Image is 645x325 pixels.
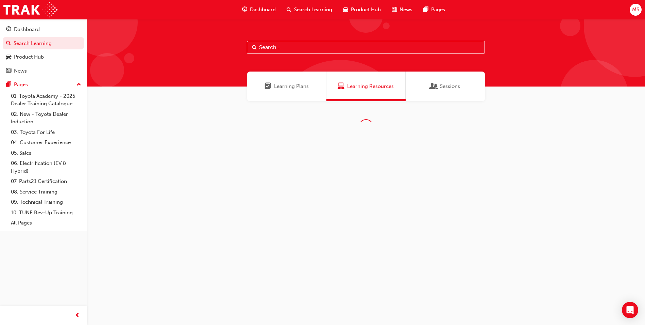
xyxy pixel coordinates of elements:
[423,5,428,14] span: pages-icon
[3,2,57,17] img: Trak
[3,22,84,78] button: DashboardSearch LearningProduct HubNews
[6,82,11,88] span: pages-icon
[351,6,381,14] span: Product Hub
[440,82,460,90] span: Sessions
[386,3,418,17] a: news-iconNews
[3,65,84,77] a: News
[237,3,281,17] a: guage-iconDashboard
[14,67,27,75] div: News
[247,41,485,54] input: Search...
[6,54,11,60] span: car-icon
[6,41,11,47] span: search-icon
[632,6,639,14] span: MS
[8,137,84,148] a: 04. Customer Experience
[418,3,451,17] a: pages-iconPages
[326,72,406,101] a: Learning ResourcesLearning Resources
[3,51,84,63] a: Product Hub
[8,207,84,218] a: 10. TUNE Rev-Up Training
[247,72,326,101] a: Learning PlansLearning Plans
[406,72,485,101] a: SessionsSessions
[392,5,397,14] span: news-icon
[8,91,84,109] a: 01. Toyota Academy - 2025 Dealer Training Catalogue
[3,78,84,91] button: Pages
[6,27,11,33] span: guage-icon
[347,82,394,90] span: Learning Resources
[274,82,309,90] span: Learning Plans
[430,82,437,90] span: Sessions
[8,158,84,176] a: 06. Electrification (EV & Hybrid)
[622,302,638,318] div: Open Intercom Messenger
[343,5,348,14] span: car-icon
[630,4,642,16] button: MS
[77,80,81,89] span: up-icon
[287,5,291,14] span: search-icon
[14,81,28,89] div: Pages
[8,148,84,158] a: 05. Sales
[8,197,84,207] a: 09. Technical Training
[8,187,84,197] a: 08. Service Training
[252,44,257,51] span: Search
[281,3,338,17] a: search-iconSearch Learning
[250,6,276,14] span: Dashboard
[338,3,386,17] a: car-iconProduct Hub
[431,6,445,14] span: Pages
[75,311,80,320] span: prev-icon
[8,176,84,187] a: 07. Parts21 Certification
[14,26,40,33] div: Dashboard
[8,127,84,138] a: 03. Toyota For Life
[338,82,344,90] span: Learning Resources
[242,5,247,14] span: guage-icon
[6,68,11,74] span: news-icon
[8,109,84,127] a: 02. New - Toyota Dealer Induction
[8,218,84,228] a: All Pages
[400,6,412,14] span: News
[14,53,44,61] div: Product Hub
[3,23,84,36] a: Dashboard
[294,6,332,14] span: Search Learning
[3,37,84,50] a: Search Learning
[265,82,271,90] span: Learning Plans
